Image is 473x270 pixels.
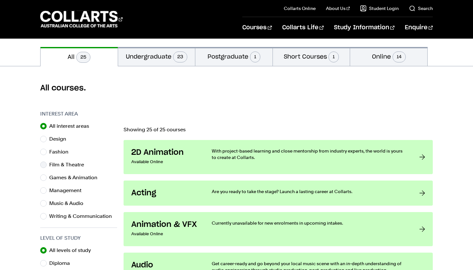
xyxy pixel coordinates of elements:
a: Courses [242,17,272,38]
button: Online14 [350,47,427,66]
a: About Us [326,5,350,12]
label: Games & Animation [49,173,103,182]
button: Postgraduate1 [195,47,273,66]
p: Showing 25 of 25 courses [124,127,433,132]
p: Available Online [131,157,199,166]
a: Enquire [405,17,433,38]
span: 14 [393,51,406,62]
a: Search [409,5,433,12]
h3: Level of Study [40,234,117,242]
label: Fashion [49,147,74,156]
a: Collarts Life [282,17,324,38]
div: Go to homepage [40,10,123,28]
label: Writing & Communication [49,212,117,221]
a: Study Information [334,17,394,38]
p: With project-based learning and close mentorship from industry experts, the world is yours to cre... [212,148,406,161]
label: Film & Theatre [49,160,89,169]
label: All interest areas [49,122,94,131]
button: Undergraduate23 [118,47,195,66]
h3: 2D Animation [131,148,199,157]
h3: Acting [131,188,199,198]
a: Animation & VFX Available Online Currently unavailable for new enrolments in upcoming intakes. [124,212,433,246]
span: 23 [173,51,187,62]
span: 25 [76,52,90,63]
label: Design [49,135,71,144]
span: 1 [329,51,339,62]
h3: Animation & VFX [131,220,199,229]
span: 1 [250,51,260,62]
button: Short Courses1 [273,47,350,66]
button: All25 [41,47,118,66]
label: Music & Audio [49,199,88,208]
h3: Interest Area [40,110,117,118]
label: All levels of study [49,246,96,255]
a: Acting Are you ready to take the stage? Launch a lasting career at Collarts. [124,181,433,206]
h2: All courses. [40,83,433,93]
a: Collarts Online [284,5,316,12]
a: Student Login [360,5,399,12]
p: Available Online [131,229,199,238]
label: Diploma [49,259,75,268]
a: 2D Animation Available Online With project-based learning and close mentorship from industry expe... [124,140,433,174]
p: Are you ready to take the stage? Launch a lasting career at Collarts. [212,188,406,195]
p: Currently unavailable for new enrolments in upcoming intakes. [212,220,406,226]
label: Management [49,186,87,195]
